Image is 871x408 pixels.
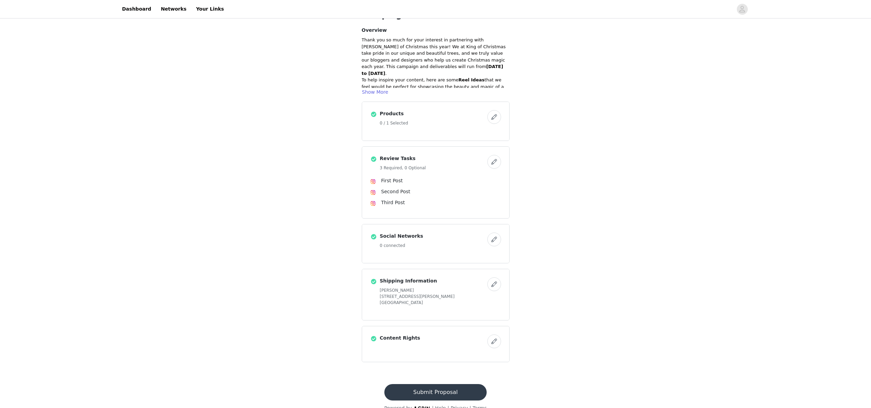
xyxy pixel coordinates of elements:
[362,64,503,76] strong: [DATE] to [DATE]
[739,4,745,15] div: avatar
[380,165,485,171] h5: 3 Required, 0 Optional
[459,77,485,82] strong: Reel Ideas
[362,102,510,141] div: Products
[362,326,510,362] div: Content Rights
[380,120,485,126] h5: 0 / 1 Selected
[380,277,485,285] h4: Shipping Information
[157,1,191,17] a: Networks
[362,27,510,34] h4: Overview
[380,233,485,240] h4: Social Networks
[381,189,410,194] span: Second Post
[118,1,155,17] a: Dashboard
[370,190,376,195] img: Instagram Icon
[380,287,485,306] h5: [PERSON_NAME] [STREET_ADDRESS][PERSON_NAME] [GEOGRAPHIC_DATA]
[362,37,510,77] p: Thank you so much for your interest in partnering with [PERSON_NAME] of Christmas this year! We a...
[381,178,403,183] span: First Post
[370,201,376,206] img: Instagram Icon
[370,179,376,184] img: Instagram Icon
[384,384,487,400] button: Submit Proposal
[362,88,389,96] button: Show More
[362,146,510,219] div: Review Tasks
[380,334,485,342] h4: Content Rights
[380,155,485,162] h4: Review Tasks
[192,1,228,17] a: Your Links
[362,269,510,320] div: Shipping Information
[380,110,485,117] h4: Products
[362,224,510,263] div: Social Networks
[362,77,510,97] p: To help inspire your content, here are some that we feel would be perfect for showcasing the beau...
[381,200,405,205] span: Third Post
[380,243,405,248] span: 0 connected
